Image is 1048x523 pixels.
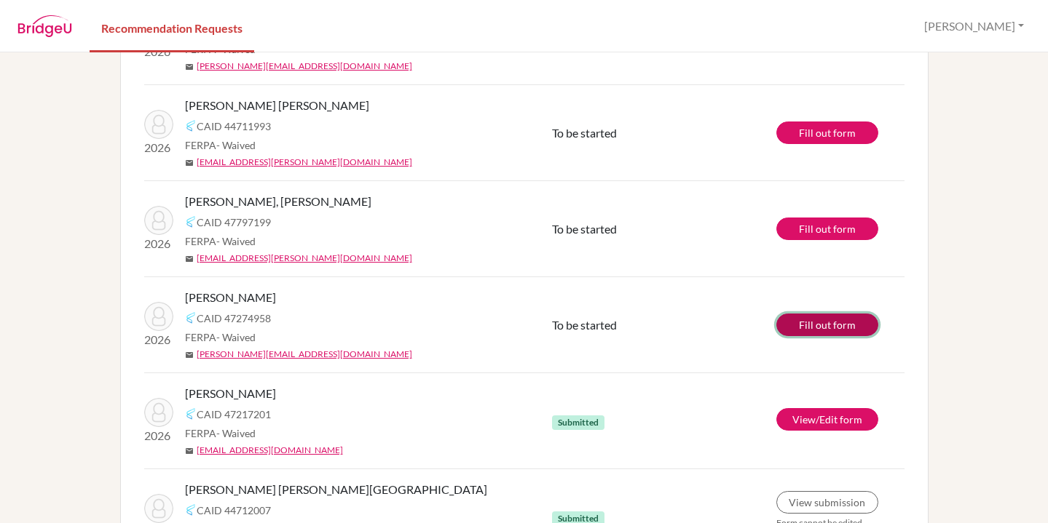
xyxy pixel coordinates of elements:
span: To be started [552,126,617,140]
span: CAID 47274958 [197,311,271,326]
span: FERPA [185,137,256,153]
img: de Sousa Guillen, Jose Andres [144,206,173,235]
img: Common App logo [185,504,197,516]
a: Fill out form [776,314,878,336]
span: FERPA [185,330,256,345]
span: - Waived [216,427,256,439]
a: [EMAIL_ADDRESS][DOMAIN_NAME] [197,444,343,457]
span: mail [185,351,194,359]
span: mail [185,63,194,71]
span: CAID 47217201 [197,407,271,422]
a: Recommendation Requests [90,2,254,52]
img: Castro Montvelisky, Sofía [144,494,173,523]
a: [EMAIL_ADDRESS][PERSON_NAME][DOMAIN_NAME] [197,156,412,169]
span: mail [185,255,194,263]
span: CAID 44711993 [197,119,271,134]
a: View submission [776,491,878,514]
img: Montoya, Daniel [144,302,173,331]
a: Fill out form [776,217,878,240]
img: Common App logo [185,216,197,228]
img: Chaves Romero, Ignacio Jesus [144,110,173,139]
a: View/Edit form [776,408,878,431]
a: Fill out form [776,121,878,144]
img: Common App logo [185,120,197,132]
p: 2026 [144,235,173,252]
span: [PERSON_NAME] [185,385,276,402]
span: mail [185,447,194,455]
img: Common App logo [185,312,197,324]
span: [PERSON_NAME], [PERSON_NAME] [185,193,371,210]
span: - Waived [216,331,256,343]
a: [EMAIL_ADDRESS][PERSON_NAME][DOMAIN_NAME] [197,252,412,265]
a: [PERSON_NAME][EMAIL_ADDRESS][DOMAIN_NAME] [197,60,412,73]
span: [PERSON_NAME] [185,289,276,306]
span: - Waived [216,139,256,151]
span: [PERSON_NAME] [PERSON_NAME][GEOGRAPHIC_DATA] [185,481,487,498]
span: CAID 47797199 [197,215,271,230]
a: [PERSON_NAME][EMAIL_ADDRESS][DOMAIN_NAME] [197,348,412,361]
p: 2026 [144,331,173,348]
img: Common App logo [185,408,197,420]
p: 2026 [144,139,173,156]
span: mail [185,159,194,167]
span: To be started [552,318,617,332]
img: Piskulich, Alejandro [144,398,173,427]
span: Submitted [552,415,604,430]
span: - Waived [216,235,256,247]
span: [PERSON_NAME] [PERSON_NAME] [185,97,369,114]
span: CAID 44712007 [197,503,271,518]
p: 2026 [144,427,173,444]
img: BridgeU logo [17,15,72,37]
button: [PERSON_NAME] [918,12,1031,40]
span: To be started [552,222,617,236]
span: FERPA [185,426,256,441]
span: FERPA [185,233,256,249]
